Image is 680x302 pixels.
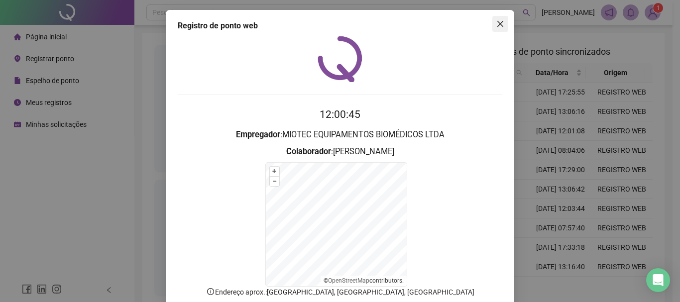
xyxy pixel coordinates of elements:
[328,277,369,284] a: OpenStreetMap
[492,16,508,32] button: Close
[270,177,279,186] button: –
[646,268,670,292] div: Open Intercom Messenger
[206,287,215,296] span: info-circle
[286,147,331,156] strong: Colaborador
[496,20,504,28] span: close
[318,36,362,82] img: QRPoint
[324,277,404,284] li: © contributors.
[178,128,502,141] h3: : MIOTEC EQUIPAMENTOS BIOMÉDICOS LTDA
[178,145,502,158] h3: : [PERSON_NAME]
[178,20,502,32] div: Registro de ponto web
[236,130,280,139] strong: Empregador
[270,167,279,176] button: +
[178,287,502,298] p: Endereço aprox. : [GEOGRAPHIC_DATA], [GEOGRAPHIC_DATA], [GEOGRAPHIC_DATA]
[320,108,360,120] time: 12:00:45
